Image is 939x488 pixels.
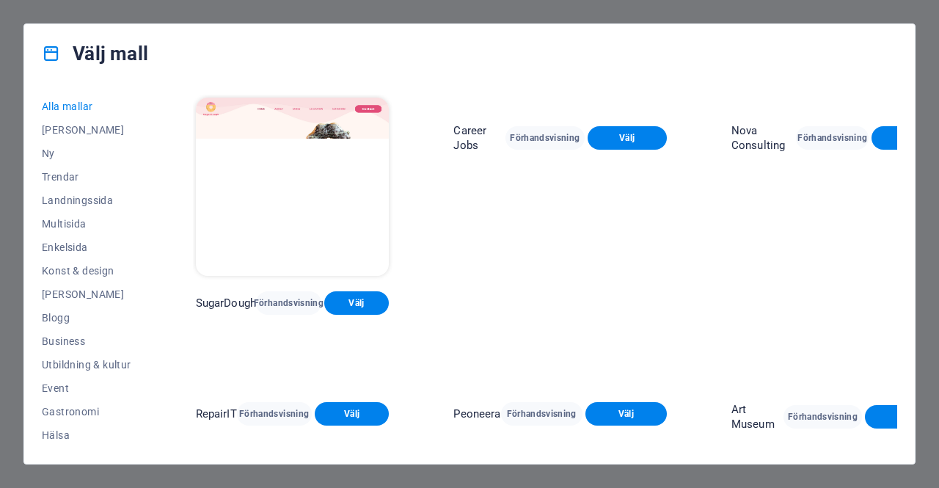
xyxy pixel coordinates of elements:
[42,259,131,283] button: Konst & design
[42,189,131,212] button: Landningssida
[453,310,505,339] p: Career Jobs
[42,165,131,189] button: Trendar
[42,171,131,183] span: Trendar
[505,313,585,336] button: Förhandsvisning
[42,194,131,206] span: Landningssida
[42,312,131,324] span: Blogg
[196,296,256,310] p: SugarDough
[196,98,390,276] img: SugarDough
[588,313,667,336] button: Välj
[42,142,131,165] button: Ny
[42,95,131,118] button: Alla mallar
[42,148,131,159] span: Ny
[42,118,131,142] button: [PERSON_NAME]
[42,306,131,329] button: Blogg
[42,283,131,306] button: [PERSON_NAME]
[42,400,131,423] button: Gastronomi
[324,291,390,315] button: Välj
[42,353,131,376] button: Utbildning & kultur
[42,359,131,371] span: Utbildning & kultur
[42,288,131,300] span: [PERSON_NAME]
[256,291,321,315] button: Förhandsvisning
[42,382,131,394] span: Event
[268,297,310,309] span: Förhandsvisning
[517,318,573,330] span: Förhandsvisning
[42,218,131,230] span: Multisida
[42,423,131,447] button: Hälsa
[42,124,131,136] span: [PERSON_NAME]
[453,98,666,294] img: Career Jobs
[42,265,131,277] span: Konst & design
[42,212,131,236] button: Multisida
[42,236,131,259] button: Enkelsida
[599,318,655,330] span: Välj
[336,297,378,309] span: Välj
[42,376,131,400] button: Event
[796,313,869,336] button: Förhandsvisning
[42,329,131,353] button: Business
[42,101,131,112] span: Alla mallar
[42,241,131,253] span: Enkelsida
[42,335,131,347] span: Business
[42,406,131,418] span: Gastronomi
[42,429,131,441] span: Hälsa
[883,318,932,330] span: Välj
[808,318,857,330] span: Förhandsvisning
[42,42,148,65] h4: Välj mall
[731,310,796,339] p: Nova Consulting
